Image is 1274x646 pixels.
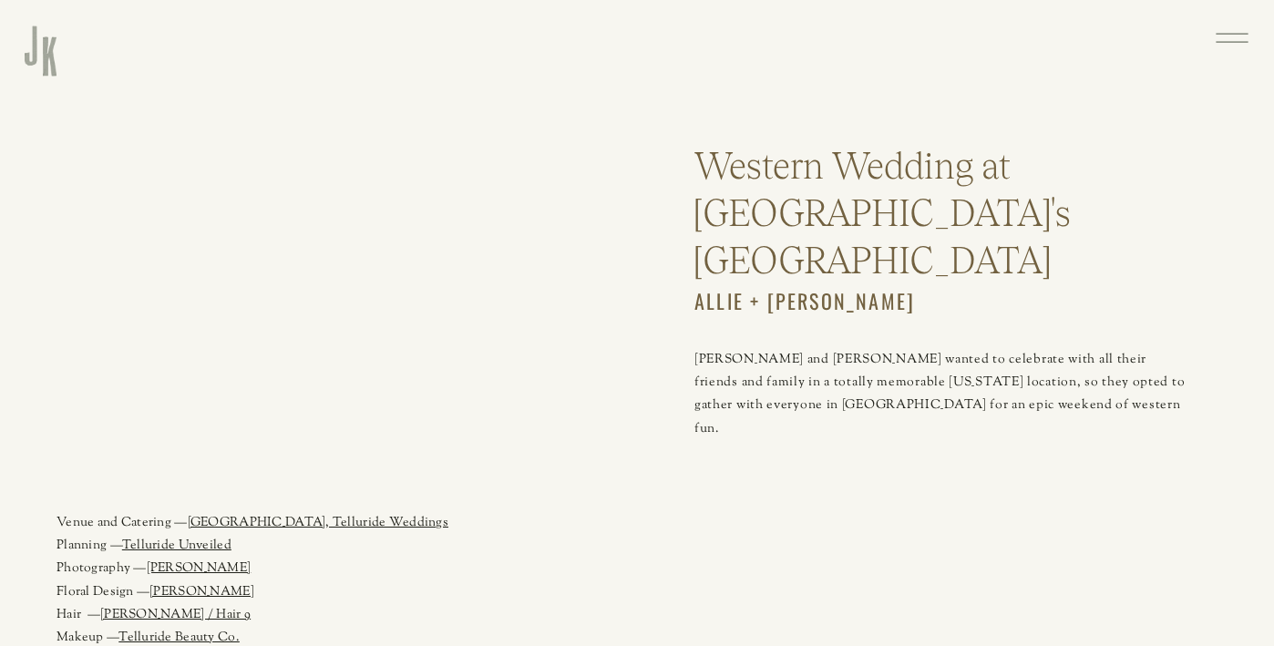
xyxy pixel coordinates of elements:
[694,349,1186,436] p: [PERSON_NAME] and [PERSON_NAME] wanted to celebrate with all their friends and family in a totall...
[694,142,1217,264] h2: Western Wedding at [GEOGRAPHIC_DATA]'s [GEOGRAPHIC_DATA]
[100,606,251,624] a: [PERSON_NAME] / Hair 9
[57,514,448,532] span: Venue and Catering —
[147,559,252,578] a: [PERSON_NAME]
[694,283,1003,321] h3: Allie + [PERSON_NAME]
[149,583,254,601] a: [PERSON_NAME]
[122,537,231,555] a: Telluride Unveiled
[188,514,448,532] a: [GEOGRAPHIC_DATA], Telluride Weddings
